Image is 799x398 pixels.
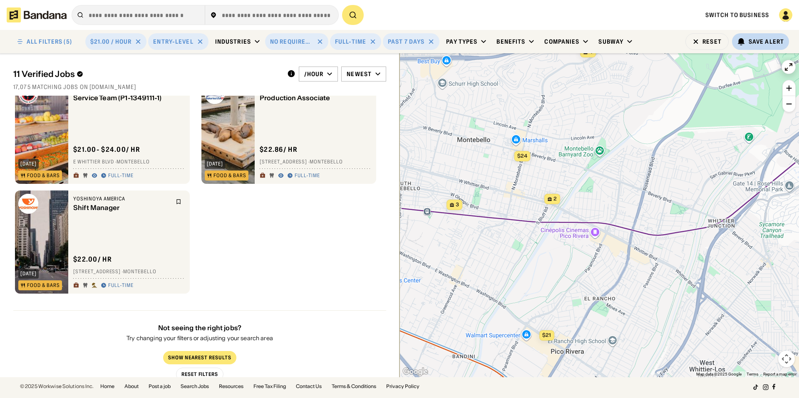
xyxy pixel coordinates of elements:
div: Pay Types [446,38,477,45]
div: Save Alert [749,38,784,45]
a: Report a map error [763,372,797,376]
div: Industries [215,38,251,45]
a: Switch to Business [705,11,769,19]
a: Terms & Conditions [332,384,376,389]
div: /hour [304,70,324,78]
a: Privacy Policy [386,384,419,389]
div: Reset Filters [181,372,218,377]
div: Subway [598,38,623,45]
span: 2 [553,195,557,203]
div: Entry-Level [153,38,193,45]
div: ALL FILTERS (5) [27,39,72,44]
div: $ 21.00 - $24.00 / hr [73,145,140,154]
a: Free Tax Filing [253,384,286,389]
div: Full-time [335,38,366,45]
div: Yoshinoya America [73,195,171,202]
span: Map data ©2025 Google [696,372,742,376]
img: Yoshinoya America logo [18,194,38,214]
div: [STREET_ADDRESS] · Montebello [260,159,371,166]
a: Post a job [149,384,171,389]
a: About [124,384,139,389]
div: $21.00 / hour [90,38,132,45]
div: Benefits [496,38,525,45]
div: Try changing your filters or adjusting your search area [127,336,273,341]
div: No Requirements [270,38,313,45]
div: [DATE] [207,161,223,166]
div: 11 Verified Jobs [13,69,280,79]
a: Resources [219,384,243,389]
div: Not seeing the right jobs? [127,324,273,332]
span: 4 [589,49,593,56]
div: grid [13,96,386,377]
div: E Whittier Blvd · Montebello [73,159,185,166]
span: $21 [542,332,551,338]
a: Terms (opens in new tab) [747,372,758,376]
div: Newest [347,70,372,78]
a: Home [100,384,114,389]
span: 3 [456,201,459,208]
div: Companies [544,38,579,45]
div: Full-time [108,282,134,289]
div: Service Team (P1-1349111-1) [73,94,171,102]
div: Reset [702,39,722,44]
div: Food & Bars [27,283,60,288]
div: Food & Bars [213,173,246,178]
img: Google [402,366,429,377]
div: Past 7 days [388,38,424,45]
div: Full-time [295,173,320,179]
a: Search Jobs [181,384,209,389]
div: Production Associate [260,94,357,102]
div: $ 22.00 / hr [73,255,112,264]
div: © 2025 Workwise Solutions Inc. [20,384,94,389]
div: 17,075 matching jobs on [DOMAIN_NAME] [13,83,386,91]
div: Show Nearest Results [168,356,231,361]
a: Open this area in Google Maps (opens a new window) [402,366,429,377]
div: [DATE] [20,271,37,276]
div: Food & Bars [27,173,60,178]
div: [DATE] [20,161,37,166]
div: [STREET_ADDRESS] · Montebello [73,269,185,275]
div: Full-time [108,173,134,179]
img: Bandana logotype [7,7,67,22]
a: Contact Us [296,384,322,389]
button: Map camera controls [778,351,795,367]
span: $24 [517,153,527,159]
div: $ 22.86 / hr [260,145,298,154]
div: Shift Manager [73,204,171,212]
